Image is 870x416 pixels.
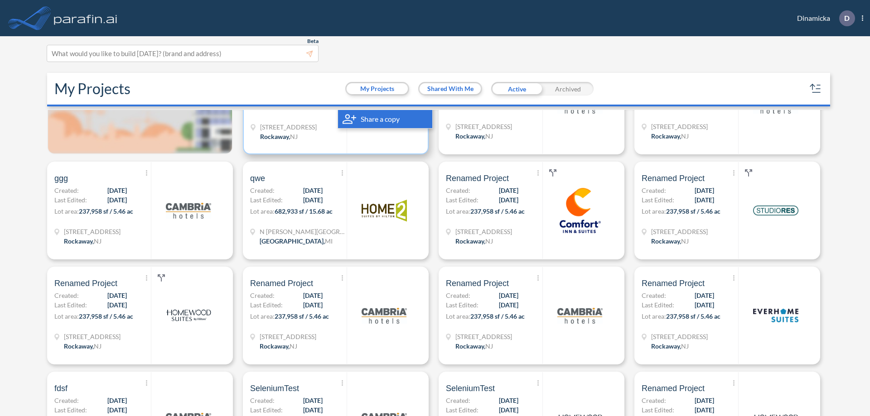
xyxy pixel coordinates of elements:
span: [DATE] [107,396,127,405]
span: 237,958 sf / 5.46 ac [470,207,525,215]
span: NJ [94,237,101,245]
h2: My Projects [54,80,130,97]
span: 321 Mt Hope Ave [64,227,121,236]
span: fdsf [54,383,68,394]
div: Rockaway, NJ [64,341,101,351]
span: Created: [446,396,470,405]
span: 321 Mt Hope Ave [455,332,512,341]
img: logo [52,9,119,27]
span: Lot area: [446,207,470,215]
span: 321 Mt Hope Ave [455,227,512,236]
span: MI [325,237,333,245]
div: Dinamicka [783,10,863,26]
div: Grand Rapids, MI [260,236,333,246]
span: Renamed Project [642,173,705,184]
span: [DATE] [695,291,714,300]
span: Renamed Project [54,278,117,289]
span: Lot area: [250,312,275,320]
span: NJ [681,342,689,350]
span: NJ [94,342,101,350]
span: Rockaway , [455,237,485,245]
span: Last Edited: [54,405,87,415]
span: 682,933 sf / 15.68 ac [275,207,333,215]
span: [DATE] [499,195,518,205]
span: 321 Mt Hope Ave [260,332,316,341]
span: Created: [446,186,470,195]
span: NJ [290,342,297,350]
span: [DATE] [695,396,714,405]
img: logo [166,188,211,233]
div: Rockaway, NJ [260,341,297,351]
div: Rockaway, NJ [651,131,689,141]
span: Renamed Project [642,278,705,289]
span: Beta [307,38,319,45]
span: [DATE] [499,405,518,415]
span: Last Edited: [446,300,478,310]
span: [DATE] [303,186,323,195]
button: sort [808,81,823,96]
span: Rockaway , [455,342,485,350]
span: SeleniumTest [250,383,299,394]
img: logo [362,188,407,233]
span: Rockaway , [455,132,485,140]
span: Renamed Project [446,173,509,184]
span: [DATE] [107,300,127,310]
span: [DATE] [303,195,323,205]
span: [GEOGRAPHIC_DATA] , [260,237,325,245]
span: NJ [290,133,298,140]
span: Last Edited: [642,195,674,205]
span: NJ [485,132,493,140]
span: Created: [446,291,470,300]
span: [DATE] [695,300,714,310]
span: Last Edited: [250,405,283,415]
span: 237,958 sf / 5.46 ac [666,312,720,320]
span: 321 Mt Hope Ave [651,332,708,341]
span: Last Edited: [250,195,283,205]
img: logo [557,293,603,338]
span: Created: [250,291,275,300]
span: [DATE] [695,405,714,415]
div: Archived [542,82,594,96]
span: 237,958 sf / 5.46 ac [79,207,133,215]
img: logo [753,188,798,233]
p: D [844,14,850,22]
span: Rockaway , [260,133,290,140]
span: [DATE] [499,291,518,300]
span: SeleniumTest [446,383,495,394]
div: Active [491,82,542,96]
span: N Wyndham Hill Dr NE [260,227,346,236]
span: Last Edited: [54,195,87,205]
span: Last Edited: [642,300,674,310]
span: NJ [485,342,493,350]
span: [DATE] [695,186,714,195]
span: qwe [250,173,265,184]
span: [DATE] [303,300,323,310]
span: Last Edited: [642,405,674,415]
span: Lot area: [54,207,79,215]
span: [DATE] [499,300,518,310]
span: Lot area: [250,207,275,215]
span: [DATE] [107,405,127,415]
img: logo [753,293,798,338]
div: Rockaway, NJ [651,341,689,351]
span: Created: [642,396,666,405]
span: Rockaway , [651,342,681,350]
span: Last Edited: [446,405,478,415]
span: [DATE] [499,396,518,405]
img: logo [362,293,407,338]
div: Rockaway, NJ [260,132,298,141]
div: Rockaway, NJ [64,236,101,246]
span: Last Edited: [250,300,283,310]
span: [DATE] [303,396,323,405]
span: 237,958 sf / 5.46 ac [275,312,329,320]
span: Rockaway , [64,342,94,350]
span: 321 Mt Hope Ave [455,122,512,131]
span: Rockaway , [651,132,681,140]
span: Renamed Project [446,278,509,289]
span: Lot area: [642,207,666,215]
span: 321 Mt Hope Ave [64,332,121,341]
button: My Projects [347,83,408,94]
span: Lot area: [446,312,470,320]
span: 321 Mt Hope Ave [651,122,708,131]
span: Rockaway , [64,237,94,245]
